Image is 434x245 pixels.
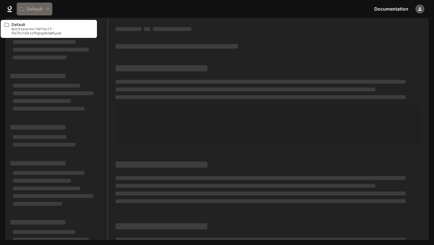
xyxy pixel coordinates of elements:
button: All workspaces [17,3,52,15]
a: Documentation [372,3,411,15]
span: Documentation [374,5,408,13]
p: Default [27,6,42,12]
p: Default [12,22,93,27]
p: workspaces/default-5a7bin2ksz5qpgdbaw6yxw [12,27,93,35]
